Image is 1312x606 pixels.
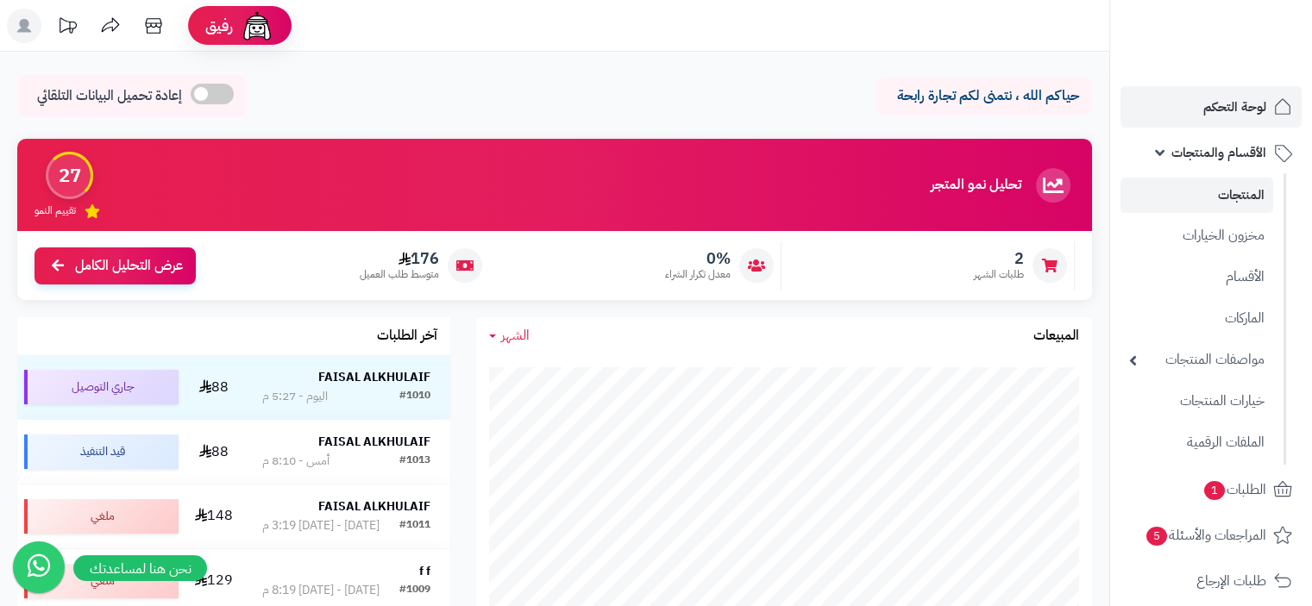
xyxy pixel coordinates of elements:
[24,370,178,404] div: جاري التوصيل
[262,517,380,534] div: [DATE] - [DATE] 3:19 م
[399,453,430,470] div: #1013
[1121,86,1302,128] a: لوحة التحكم
[1121,341,1273,378] a: مواصفات المنتجات
[1195,48,1296,84] img: logo-2.png
[1145,523,1266,547] span: المراجعات والأسئلة
[35,247,196,284] a: عرض التحليل الكامل
[185,355,242,419] td: 88
[1121,217,1273,254] a: مخزون الخيارات
[1121,424,1273,461] a: الملفات الرقمية
[185,484,242,548] td: 148
[240,9,274,43] img: ai-face.png
[1196,569,1266,593] span: طلبات الإرجاع
[665,267,731,282] span: معدل تكرار الشراء
[501,325,530,346] span: الشهر
[75,256,183,276] span: عرض التحليل الكامل
[185,420,242,484] td: 88
[46,9,89,47] a: تحديثات المنصة
[24,434,178,469] div: قيد التنفيذ
[1033,328,1079,344] h3: المبيعات
[1121,560,1302,602] a: طلبات الإرجاع
[318,497,430,515] strong: FAISAL ALKHULAIF
[35,203,76,218] span: تقييم النمو
[489,326,530,346] a: الشهر
[377,328,437,344] h3: آخر الطلبات
[399,582,430,599] div: #1009
[262,388,328,405] div: اليوم - 5:27 م
[24,499,178,534] div: ملغي
[37,86,182,106] span: إعادة تحميل البيانات التلقائي
[974,249,1024,268] span: 2
[262,582,380,599] div: [DATE] - [DATE] 8:19 م
[1121,383,1273,420] a: خيارات المنتجات
[419,562,430,580] strong: f f
[205,16,233,36] span: رفيق
[360,249,439,268] span: 176
[1121,178,1273,213] a: المنتجات
[1121,300,1273,337] a: الماركات
[1171,141,1266,165] span: الأقسام والمنتجات
[1146,527,1167,546] span: 5
[1202,478,1266,502] span: الطلبات
[1203,95,1266,119] span: لوحة التحكم
[399,517,430,534] div: #1011
[262,453,330,470] div: أمس - 8:10 م
[931,178,1021,193] h3: تحليل نمو المتجر
[974,267,1024,282] span: طلبات الشهر
[1121,259,1273,296] a: الأقسام
[318,368,430,386] strong: FAISAL ALKHULAIF
[665,249,731,268] span: 0%
[889,86,1079,106] p: حياكم الله ، نتمنى لكم تجارة رابحة
[318,433,430,451] strong: FAISAL ALKHULAIF
[1121,469,1302,510] a: الطلبات1
[360,267,439,282] span: متوسط طلب العميل
[1204,481,1225,500] span: 1
[399,388,430,405] div: #1010
[1121,515,1302,556] a: المراجعات والأسئلة5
